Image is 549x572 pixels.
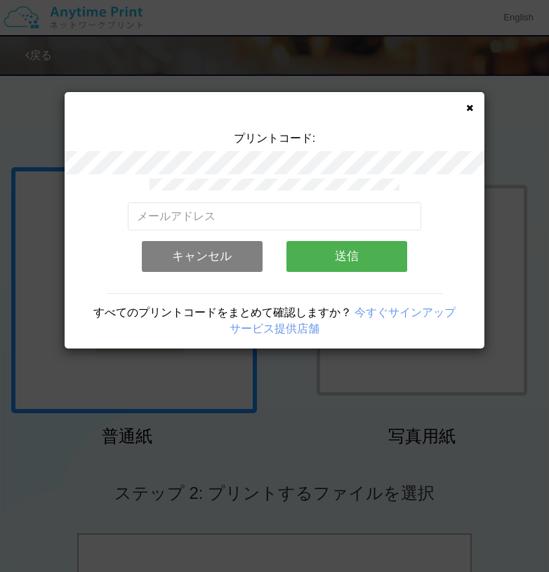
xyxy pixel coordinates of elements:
[286,241,407,272] button: 送信
[128,202,422,230] input: メールアドレス
[355,306,456,318] a: 今すぐサインアップ
[234,132,315,144] span: プリントコード:
[93,306,352,318] span: すべてのプリントコードをまとめて確認しますか？
[230,323,319,334] a: サービス提供店舗
[142,241,263,272] button: キャンセル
